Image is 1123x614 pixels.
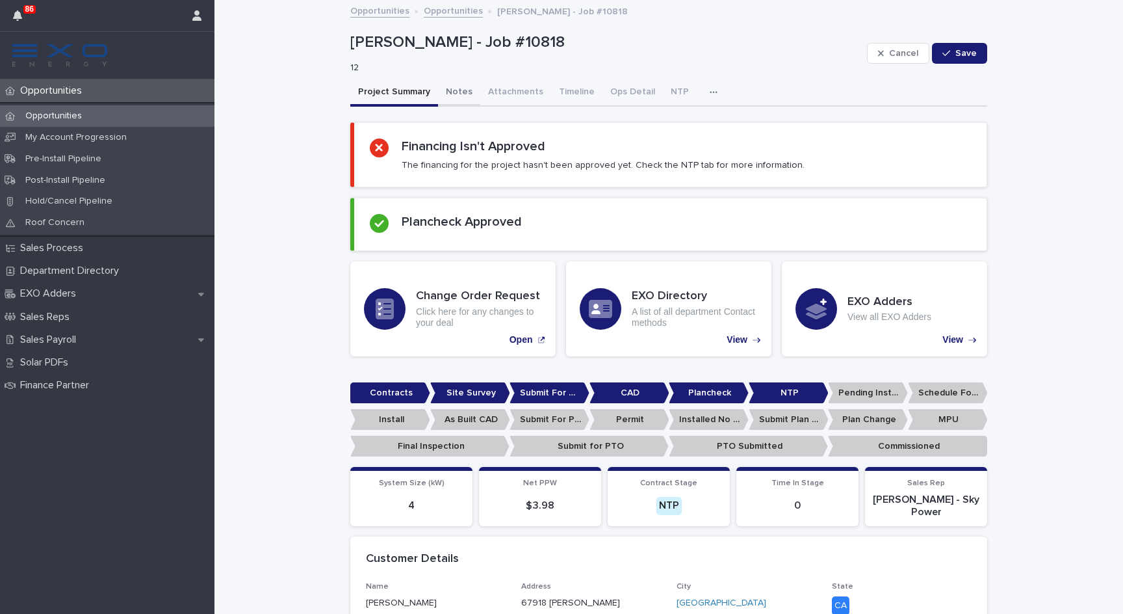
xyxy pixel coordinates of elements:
[677,583,691,591] span: City
[416,306,542,328] p: Click here for any changes to your deal
[350,436,510,457] p: Final Inspection
[828,436,987,457] p: Commissioned
[350,79,438,107] button: Project Summary
[510,382,589,404] p: Submit For CAD
[402,159,805,171] p: The financing for the project hasn't been approved yet. Check the NTP tab for more information.
[669,409,749,431] p: Installed No Permit
[908,409,988,431] p: MPU
[640,479,697,487] span: Contract Stage
[566,261,771,356] a: View
[632,289,758,304] h3: EXO Directory
[15,217,95,228] p: Roof Concern
[867,43,929,64] button: Cancel
[782,261,987,356] a: View
[602,79,663,107] button: Ops Detail
[907,479,945,487] span: Sales Rep
[366,552,459,567] h2: Customer Details
[480,79,551,107] button: Attachments
[771,479,824,487] span: Time In Stage
[828,409,908,431] p: Plan Change
[15,132,137,143] p: My Account Progression
[430,409,510,431] p: As Built CAD
[366,583,389,591] span: Name
[749,382,829,404] p: NTP
[15,111,92,122] p: Opportunities
[828,382,908,404] p: Pending Install Task
[832,583,853,591] span: State
[350,3,409,18] a: Opportunities
[350,33,862,52] p: [PERSON_NAME] - Job #10818
[15,356,79,369] p: Solar PDFs
[908,382,988,404] p: Schedule For Install
[955,49,977,58] span: Save
[379,479,445,487] span: System Size (kW)
[663,79,697,107] button: NTP
[350,261,556,356] a: Open
[669,436,828,457] p: PTO Submitted
[847,295,931,310] h3: EXO Adders
[10,42,109,68] img: FKS5r6ZBThi8E5hshIGi
[15,242,94,254] p: Sales Process
[430,382,510,404] p: Site Survey
[889,49,918,58] span: Cancel
[15,265,129,277] p: Department Directory
[669,382,749,404] p: Plancheck
[497,3,628,18] p: [PERSON_NAME] - Job #10818
[15,311,80,323] p: Sales Reps
[350,62,857,73] p: 12
[589,382,669,404] p: CAD
[15,196,123,207] p: Hold/Cancel Pipeline
[366,596,506,610] p: [PERSON_NAME]
[15,85,92,97] p: Opportunities
[932,43,987,64] button: Save
[727,334,747,345] p: View
[25,5,34,14] p: 86
[873,494,979,518] p: [PERSON_NAME] - Sky Power
[521,583,551,591] span: Address
[744,500,851,512] p: 0
[402,214,522,230] h2: Plancheck Approved
[350,382,430,404] p: Contracts
[523,479,557,487] span: Net PPW
[358,500,465,512] p: 4
[15,153,112,165] p: Pre-Install Pipeline
[438,79,480,107] button: Notes
[510,436,669,457] p: Submit for PTO
[589,409,669,431] p: Permit
[416,289,542,304] h3: Change Order Request
[402,139,545,154] h2: Financing Isn't Approved
[15,287,86,300] p: EXO Adders
[749,409,829,431] p: Submit Plan Change
[13,8,30,31] div: 86
[521,596,620,610] p: 67918 [PERSON_NAME]
[350,409,430,431] p: Install
[487,500,593,512] p: $ 3.98
[15,379,99,392] p: Finance Partner
[632,306,758,328] p: A list of all department Contact methods
[847,312,931,323] p: View all EXO Adders
[656,497,682,514] div: NTP
[15,334,86,346] p: Sales Payroll
[15,175,116,186] p: Post-Install Pipeline
[551,79,602,107] button: Timeline
[942,334,963,345] p: View
[510,334,533,345] p: Open
[677,596,766,610] a: [GEOGRAPHIC_DATA]
[424,3,483,18] a: Opportunities
[510,409,589,431] p: Submit For Permit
